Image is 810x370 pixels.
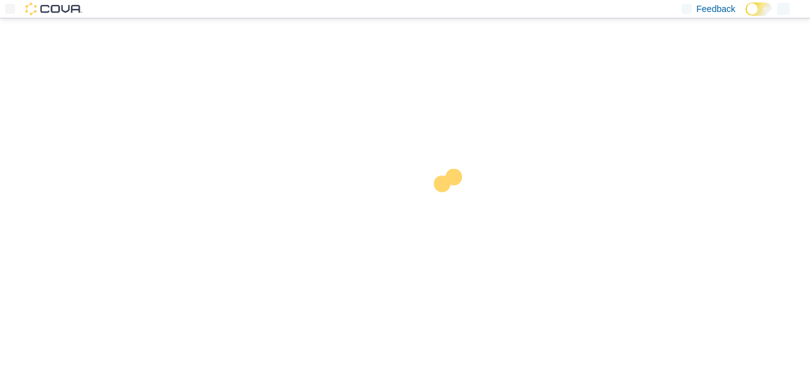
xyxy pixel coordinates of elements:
img: Cova [25,3,82,15]
span: Feedback [697,3,735,15]
input: Dark Mode [745,3,772,16]
img: cova-loader [405,159,500,254]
